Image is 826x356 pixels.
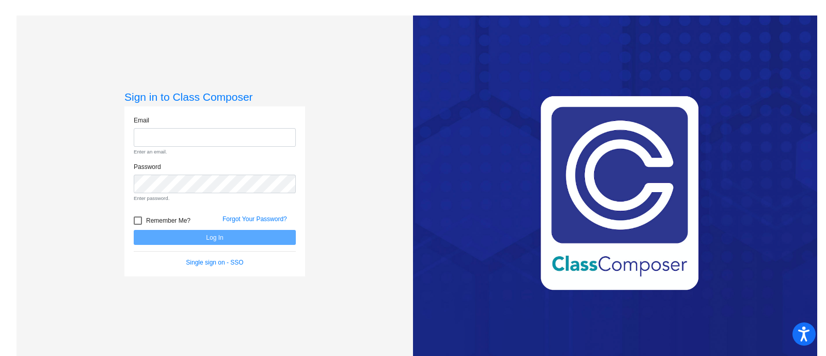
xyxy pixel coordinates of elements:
[223,215,287,223] a: Forgot Your Password?
[134,230,296,245] button: Log In
[186,259,243,266] a: Single sign on - SSO
[134,195,296,202] small: Enter password.
[134,116,149,125] label: Email
[134,148,296,156] small: Enter an email.
[134,162,161,172] label: Password
[124,90,305,103] h3: Sign in to Class Composer
[146,214,190,227] span: Remember Me?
